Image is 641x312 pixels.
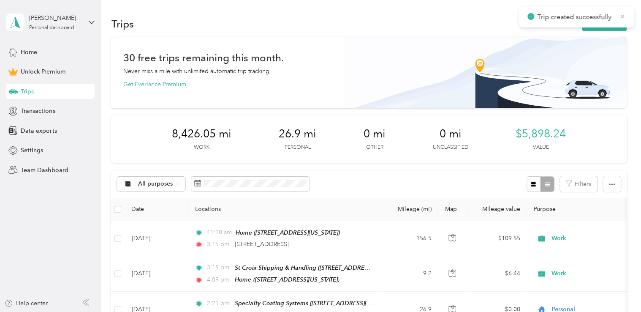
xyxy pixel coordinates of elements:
[5,299,48,308] button: Help center
[467,256,527,292] td: $6.44
[532,144,549,151] p: Value
[21,48,37,57] span: Home
[364,127,386,141] span: 0 mi
[279,127,316,141] span: 26.9 mi
[125,256,188,292] td: [DATE]
[284,144,310,151] p: Personal
[29,25,74,30] div: Personal dashboard
[172,127,231,141] span: 8,426.05 mi
[467,221,527,256] td: $109.55
[382,198,438,221] th: Mileage (mi)
[207,263,231,272] span: 3:15 pm
[235,264,404,271] span: St Croix Shipping & Handling ([STREET_ADDRESS][US_STATE])
[366,144,383,151] p: Other
[438,198,467,221] th: Map
[207,228,232,237] span: 11:20 am
[235,300,396,307] span: Specialty Coating Systems ([STREET_ADDRESS][US_STATE])
[21,87,34,96] span: Trips
[29,14,82,22] div: [PERSON_NAME]
[440,127,462,141] span: 0 mi
[551,234,629,243] span: Work
[188,198,382,221] th: Locations
[236,229,340,236] span: Home ([STREET_ADDRESS][US_STATE])
[235,276,339,283] span: Home ([STREET_ADDRESS][US_STATE])
[560,176,597,192] button: Filters
[125,221,188,256] td: [DATE]
[207,240,231,249] span: 3:15 pm
[111,19,133,28] h1: Trips
[594,265,641,312] iframe: Everlance-gr Chat Button Frame
[207,275,231,285] span: 4:09 pm
[433,144,468,151] p: Unclassified
[382,221,438,256] td: 156.5
[138,181,173,187] span: All purposes
[516,127,566,141] span: $5,898.24
[21,146,43,155] span: Settings
[123,80,186,89] button: Get Everlance Premium
[194,144,209,151] p: Work
[125,198,188,221] th: Date
[537,12,613,22] p: Trip created successfully
[207,299,231,308] span: 2:21 pm
[21,107,55,115] span: Transactions
[344,37,627,108] img: Banner
[123,53,283,62] h1: 30 free trips remaining this month.
[21,67,65,76] span: Unlock Premium
[21,166,68,175] span: Team Dashboard
[467,198,527,221] th: Mileage value
[382,256,438,292] td: 9.2
[551,269,629,278] span: Work
[123,67,269,76] p: Never miss a mile with unlimited automatic trip tracking
[21,126,57,135] span: Data exports
[235,241,288,248] span: [STREET_ADDRESS]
